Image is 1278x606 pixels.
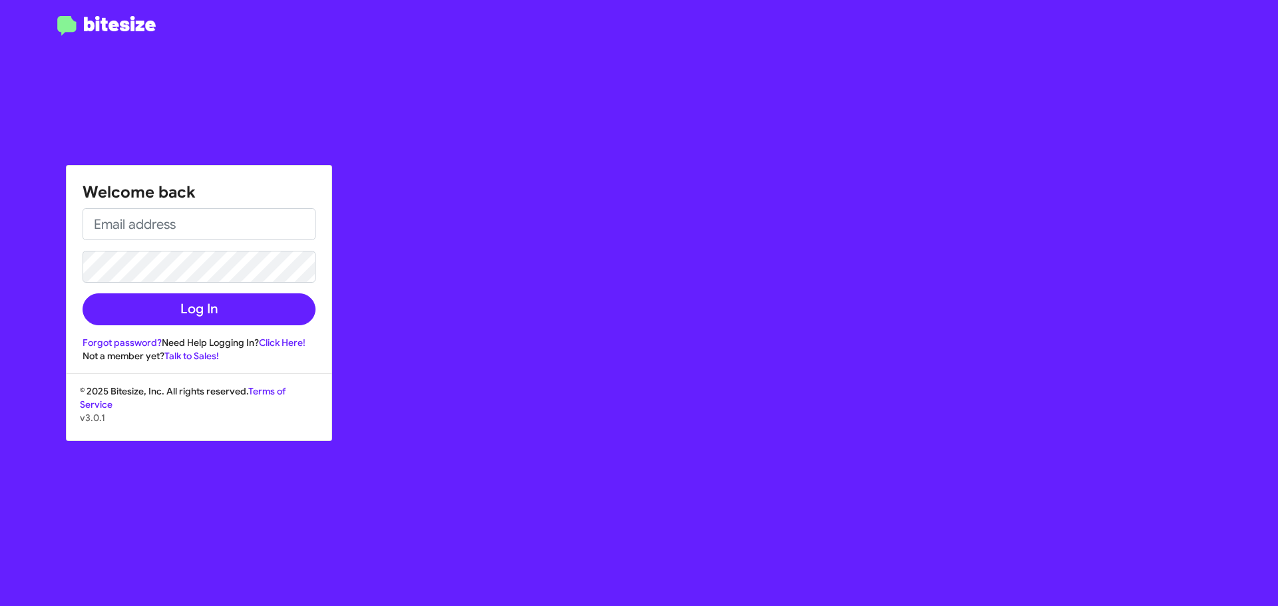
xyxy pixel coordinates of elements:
div: Need Help Logging In? [83,336,316,349]
p: v3.0.1 [80,411,318,424]
input: Email address [83,208,316,240]
a: Forgot password? [83,337,162,349]
a: Click Here! [259,337,306,349]
button: Log In [83,293,316,325]
h1: Welcome back [83,182,316,203]
a: Talk to Sales! [164,350,219,362]
div: © 2025 Bitesize, Inc. All rights reserved. [67,384,331,440]
div: Not a member yet? [83,349,316,363]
